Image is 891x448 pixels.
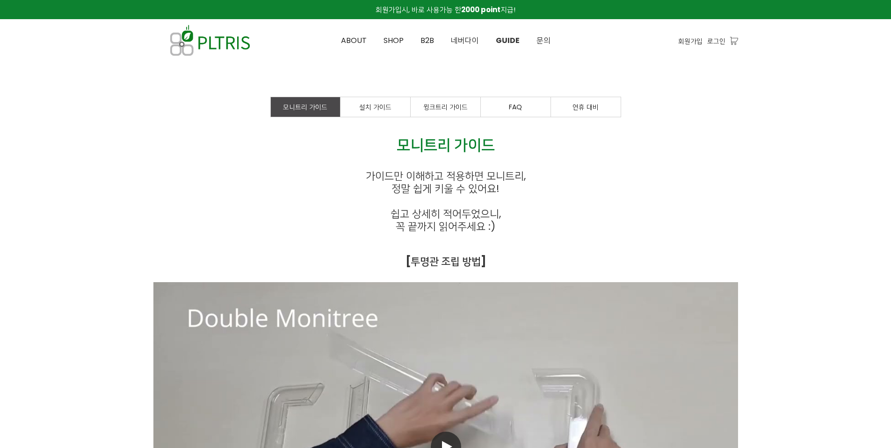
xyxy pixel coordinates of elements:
[487,20,528,62] a: GUIDE
[461,5,500,14] strong: 2000 point
[442,20,487,62] a: 네버다이
[528,20,559,62] a: 문의
[283,102,327,112] span: 모니트리 가이드
[451,35,479,46] span: 네버다이
[341,35,367,46] span: ABOUT
[509,102,522,112] span: FAQ
[396,219,495,234] span: 꼭 끝까지 읽어주세요 :)
[423,102,468,112] span: 윙크트리 가이드
[366,169,526,183] span: 가이드만 이해하고 적용하면 모니트리,
[271,97,340,117] a: 모니트리 가이드
[384,35,404,46] span: SHOP
[340,97,410,117] a: 설치 가이드
[376,5,515,14] span: 회원가입시, 바로 사용가능 한 지급!
[481,97,551,117] a: FAQ
[391,181,500,196] span: 정말 쉽게 키울 수 있어요!
[406,254,486,269] strong: [투명관 조립 방법]
[412,20,442,62] a: B2B
[411,97,480,117] a: 윙크트리 가이드
[536,35,551,46] span: 문의
[420,35,434,46] span: B2B
[572,102,599,112] span: 연휴 대비
[359,102,391,112] span: 설치 가이드
[375,20,412,62] a: SHOP
[678,36,703,46] a: 회원가입
[391,206,501,221] span: 쉽고 상세히 적어두었으니,
[333,20,375,62] a: ABOUT
[551,97,621,117] a: 연휴 대비
[496,35,520,46] span: GUIDE
[397,134,495,155] span: 모니트리 가이드
[707,36,725,46] a: 로그인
